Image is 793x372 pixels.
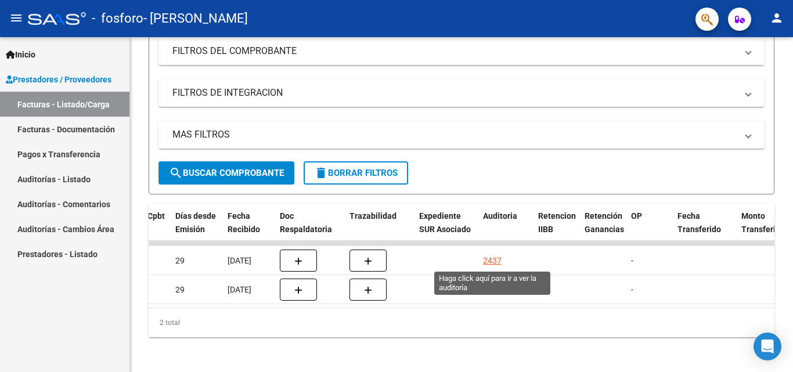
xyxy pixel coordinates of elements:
datatable-header-cell: Fecha Transferido [673,204,737,255]
span: Monto Transferido [741,211,785,234]
span: Borrar Filtros [314,168,398,178]
span: Fecha Transferido [677,211,721,234]
span: 29 [175,285,185,294]
span: - [631,256,633,265]
datatable-header-cell: Doc Respaldatoria [275,204,345,255]
datatable-header-cell: Expediente SUR Asociado [414,204,478,255]
span: 29 [175,256,185,265]
span: Expediente SUR Asociado [419,211,471,234]
button: Borrar Filtros [304,161,408,185]
span: Doc Respaldatoria [280,211,332,234]
mat-expansion-panel-header: FILTROS DE INTEGRACION [158,79,765,107]
datatable-header-cell: Fecha Recibido [223,204,275,255]
datatable-header-cell: Días desde Emisión [171,204,223,255]
mat-icon: menu [9,11,23,25]
datatable-header-cell: Retencion IIBB [534,204,580,255]
mat-expansion-panel-header: MAS FILTROS [158,121,765,149]
datatable-header-cell: OP [626,204,673,255]
span: Buscar Comprobante [169,168,284,178]
div: Open Intercom Messenger [754,333,781,360]
span: - fosforo [92,6,143,31]
mat-panel-title: MAS FILTROS [172,128,737,141]
mat-panel-title: FILTROS DEL COMPROBANTE [172,45,737,57]
datatable-header-cell: Trazabilidad [345,204,414,255]
span: Inicio [6,48,35,61]
datatable-header-cell: Retención Ganancias [580,204,626,255]
span: Prestadores / Proveedores [6,73,111,86]
span: OP [631,211,642,221]
div: 2438 [483,283,502,297]
span: Fecha Recibido [228,211,260,234]
mat-expansion-panel-header: FILTROS DEL COMPROBANTE [158,37,765,65]
datatable-header-cell: Auditoria [478,204,534,255]
mat-panel-title: FILTROS DE INTEGRACION [172,86,737,99]
span: Auditoria [483,211,517,221]
div: 2 total [149,308,774,337]
span: Días desde Emisión [175,211,216,234]
span: [DATE] [228,256,251,265]
span: Retencion IIBB [538,211,576,234]
span: - [631,285,633,294]
span: Retención Ganancias [585,211,624,234]
button: Buscar Comprobante [158,161,294,185]
div: 2437 [483,254,502,268]
mat-icon: delete [314,166,328,180]
span: - [PERSON_NAME] [143,6,248,31]
span: [DATE] [228,285,251,294]
mat-icon: search [169,166,183,180]
span: Trazabilidad [349,211,396,221]
mat-icon: person [770,11,784,25]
